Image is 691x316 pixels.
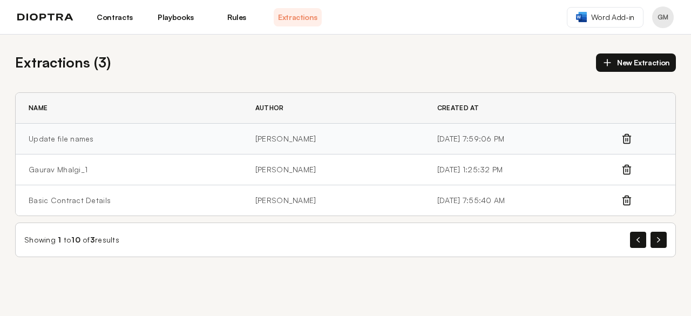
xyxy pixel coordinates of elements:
[152,8,200,26] a: Playbooks
[424,93,621,124] th: Created At
[242,124,424,154] td: [PERSON_NAME]
[242,185,424,216] td: [PERSON_NAME]
[16,124,242,154] td: Update file names
[630,232,646,248] button: Previous
[16,154,242,185] td: Gaurav Mhalgi_1
[596,53,676,72] button: New Extraction
[274,8,322,26] a: Extractions
[213,8,261,26] a: Rules
[424,185,621,216] td: [DATE] 7:55:40 AM
[576,12,587,22] img: word
[567,7,643,28] a: Word Add-in
[15,52,111,73] h2: Extractions ( 3 )
[91,8,139,26] a: Contracts
[17,14,73,21] img: logo
[424,124,621,154] td: [DATE] 7:59:06 PM
[16,93,242,124] th: Name
[24,234,119,245] div: Showing to of results
[652,6,674,28] button: Profile menu
[242,93,424,124] th: Author
[591,12,634,23] span: Word Add-in
[90,235,95,244] span: 3
[58,235,61,244] span: 1
[651,232,667,248] button: Next
[242,154,424,185] td: [PERSON_NAME]
[16,185,242,216] td: Basic Contract Details
[71,235,80,244] span: 10
[424,154,621,185] td: [DATE] 1:25:32 PM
